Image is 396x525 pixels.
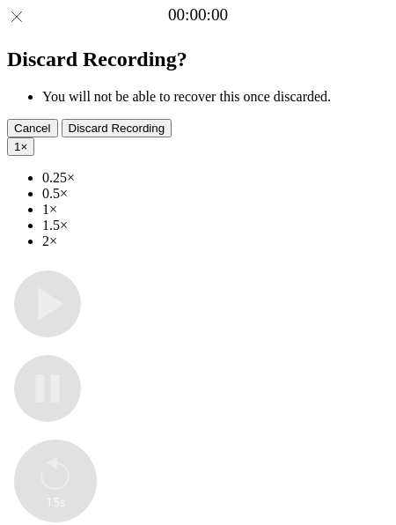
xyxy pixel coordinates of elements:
[7,137,34,156] button: 1×
[7,48,389,71] h2: Discard Recording?
[42,202,389,218] li: 1×
[62,119,172,137] button: Discard Recording
[42,233,389,249] li: 2×
[42,170,389,186] li: 0.25×
[14,140,20,153] span: 1
[7,119,58,137] button: Cancel
[42,89,389,105] li: You will not be able to recover this once discarded.
[168,5,228,25] a: 00:00:00
[42,186,389,202] li: 0.5×
[42,218,389,233] li: 1.5×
